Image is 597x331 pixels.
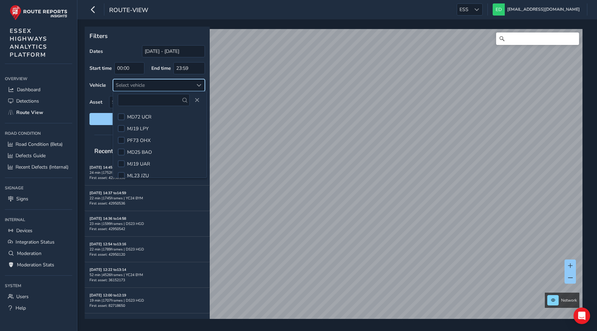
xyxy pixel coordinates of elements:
[89,48,103,55] label: Dates
[127,149,152,155] span: MD25 BAO
[127,137,151,144] span: PF73 OHX
[5,302,72,314] a: Help
[5,236,72,248] a: Integration Status
[89,267,126,272] strong: [DATE] 12:22 to 13:14
[5,225,72,236] a: Devices
[89,216,126,221] strong: [DATE] 14:36 to 14:58
[87,29,582,327] canvas: Map
[5,128,72,139] div: Road Condition
[89,226,125,231] span: First asset: 42950542
[5,248,72,259] a: Moderation
[89,175,125,180] span: First asset: 42950536
[16,109,43,116] span: Route View
[89,247,205,252] div: 22 min | 1789 frames | DS23 HGD
[89,99,102,105] label: Asset
[16,141,63,148] span: Road Condition (Beta)
[151,65,171,72] label: End time
[192,95,202,105] button: Close
[89,221,205,226] div: 23 min | 1599 frames | DS23 HGD
[16,239,55,245] span: Integration Status
[5,84,72,95] a: Dashboard
[5,161,72,173] a: Recent Defects (Internal)
[17,262,54,268] span: Moderation Stats
[95,116,200,122] span: Reset filters
[493,3,582,16] button: [EMAIL_ADDRESS][DOMAIN_NAME]
[10,27,47,59] span: ESSEX HIGHWAYS ANALYTICS PLATFORM
[5,259,72,271] a: Moderation Stats
[457,4,471,15] span: ESS
[16,164,68,170] span: Recent Defects (Internal)
[89,298,205,303] div: 19 min | 1707 frames | DS23 HGD
[89,113,205,125] button: Reset filters
[89,201,125,206] span: First asset: 42950536
[89,293,126,298] strong: [DATE] 12:00 to 12:19
[17,250,41,257] span: Moderation
[5,74,72,84] div: Overview
[89,242,126,247] strong: [DATE] 12:54 to 13:16
[5,183,72,193] div: Signage
[89,318,126,323] strong: [DATE] 11:50 to 12:24
[127,172,149,179] span: ML23 JZU
[89,277,125,283] span: First asset: 36152173
[574,308,590,324] div: Open Intercom Messenger
[561,297,577,303] span: Network
[16,293,29,300] span: Users
[89,142,133,160] span: Recent trips
[89,170,205,175] div: 24 min | 1752 frames | YC24 BYK
[10,5,67,20] img: rr logo
[16,196,28,202] span: Signs
[5,215,72,225] div: Internal
[89,190,126,196] strong: [DATE] 14:37 to 14:59
[109,6,148,16] span: route-view
[5,150,72,161] a: Defects Guide
[89,65,112,72] label: Start time
[16,152,46,159] span: Defects Guide
[113,79,193,91] div: Select vehicle
[89,252,125,257] span: First asset: 42950120
[5,193,72,205] a: Signs
[16,305,26,311] span: Help
[5,281,72,291] div: System
[89,196,205,201] div: 22 min | 1745 frames | YC24 BYM
[493,3,505,16] img: diamond-layout
[89,303,125,308] span: First asset: 82718650
[89,82,106,88] label: Vehicle
[127,161,150,167] span: MJ19 UAR
[16,98,39,104] span: Detections
[89,31,205,40] p: Filters
[127,114,151,120] span: MD72 UCR
[5,291,72,302] a: Users
[16,227,32,234] span: Devices
[496,32,579,45] input: Search
[5,139,72,150] a: Road Condition (Beta)
[127,125,149,132] span: MJ19 LPY
[89,272,205,277] div: 52 min | 4526 frames | YC24 BYM
[110,96,193,108] span: Select an asset code
[89,165,126,170] strong: [DATE] 14:45 to 15:09
[5,107,72,118] a: Route View
[507,3,580,16] span: [EMAIL_ADDRESS][DOMAIN_NAME]
[5,95,72,107] a: Detections
[17,86,40,93] span: Dashboard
